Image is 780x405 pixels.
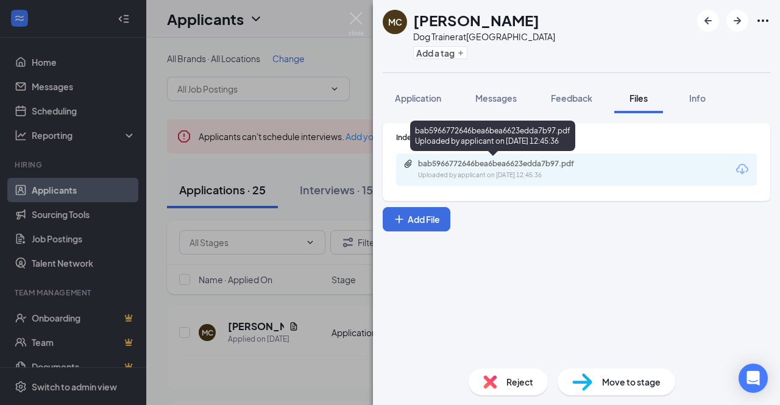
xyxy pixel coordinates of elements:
svg: Ellipses [756,13,770,28]
div: Dog Trainer at [GEOGRAPHIC_DATA] [413,30,555,43]
a: Paperclipbab5966772646bea6bea6623edda7b97.pdfUploaded by applicant on [DATE] 12:45:36 [403,159,601,180]
svg: Paperclip [403,159,413,169]
button: ArrowRight [726,10,748,32]
div: bab5966772646bea6bea6623edda7b97.pdf Uploaded by applicant on [DATE] 12:45:36 [410,121,575,151]
button: Add FilePlus [383,207,450,231]
div: Uploaded by applicant on [DATE] 12:45:36 [418,171,601,180]
div: bab5966772646bea6bea6623edda7b97.pdf [418,159,589,169]
div: Open Intercom Messenger [739,364,768,393]
span: Reject [506,375,533,389]
svg: Download [735,162,750,177]
div: MC [388,16,402,28]
span: Files [629,93,648,104]
button: PlusAdd a tag [413,46,467,59]
span: Info [689,93,706,104]
span: Messages [475,93,517,104]
svg: ArrowRight [730,13,745,28]
svg: ArrowLeftNew [701,13,715,28]
div: Indeed Resume [396,132,757,143]
span: Move to stage [602,375,661,389]
svg: Plus [393,213,405,225]
button: ArrowLeftNew [697,10,719,32]
svg: Plus [457,49,464,57]
span: Feedback [551,93,592,104]
h1: [PERSON_NAME] [413,10,539,30]
span: Application [395,93,441,104]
